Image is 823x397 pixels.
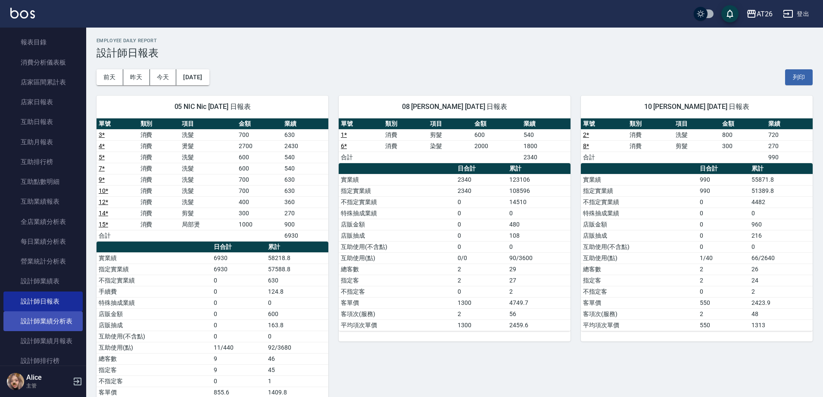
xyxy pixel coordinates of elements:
[180,163,237,174] td: 洗髮
[3,72,83,92] a: 店家區間累計表
[581,185,698,196] td: 指定實業績
[757,9,773,19] div: AT26
[237,174,282,185] td: 700
[212,375,266,387] td: 0
[720,140,767,152] td: 300
[455,297,507,308] td: 1300
[97,286,212,297] td: 手續費
[212,342,266,353] td: 11/440
[3,32,83,52] a: 報表目錄
[138,196,180,208] td: 消費
[749,275,813,286] td: 24
[698,297,749,308] td: 550
[3,152,83,172] a: 互助排行榜
[282,129,328,140] td: 630
[581,286,698,297] td: 不指定客
[282,118,328,130] th: 業績
[698,275,749,286] td: 2
[455,252,507,264] td: 0/0
[3,292,83,311] a: 設計師日報表
[785,69,813,85] button: 列印
[349,102,560,111] span: 08 [PERSON_NAME] [DATE] 日報表
[581,118,627,130] th: 單號
[455,264,507,275] td: 2
[212,264,266,275] td: 6930
[339,118,383,130] th: 單號
[339,208,455,219] td: 特殊抽成業績
[237,219,282,230] td: 1000
[339,118,570,163] table: a dense table
[698,163,749,174] th: 日合計
[720,129,767,140] td: 800
[581,152,627,163] td: 合計
[507,308,570,319] td: 56
[455,275,507,286] td: 2
[97,308,212,319] td: 店販金額
[339,196,455,208] td: 不指定實業績
[282,152,328,163] td: 540
[720,118,767,130] th: 金額
[97,230,138,241] td: 合計
[97,118,328,242] table: a dense table
[138,129,180,140] td: 消費
[97,342,212,353] td: 互助使用(點)
[627,140,674,152] td: 消費
[627,129,674,140] td: 消費
[749,208,813,219] td: 0
[138,118,180,130] th: 類別
[97,69,123,85] button: 前天
[237,196,282,208] td: 400
[455,230,507,241] td: 0
[779,6,813,22] button: 登出
[3,232,83,251] a: 每日業績分析表
[455,219,507,230] td: 0
[581,118,813,163] table: a dense table
[455,319,507,331] td: 1300
[698,308,749,319] td: 2
[180,174,237,185] td: 洗髮
[212,297,266,308] td: 0
[26,382,70,390] p: 主管
[3,92,83,112] a: 店家日報表
[749,286,813,297] td: 2
[237,152,282,163] td: 600
[212,331,266,342] td: 0
[581,241,698,252] td: 互助使用(不含點)
[472,129,521,140] td: 600
[472,118,521,130] th: 金額
[339,308,455,319] td: 客項次(服務)
[581,308,698,319] td: 客項次(服務)
[698,174,749,185] td: 990
[698,208,749,219] td: 0
[180,185,237,196] td: 洗髮
[507,264,570,275] td: 29
[123,69,150,85] button: 昨天
[749,174,813,185] td: 55871.8
[428,129,472,140] td: 剪髮
[339,185,455,196] td: 指定實業績
[507,163,570,174] th: 累計
[266,242,328,253] th: 累計
[107,102,318,111] span: 05 NIC Nic [DATE] 日報表
[383,129,427,140] td: 消費
[212,319,266,331] td: 0
[180,118,237,130] th: 項目
[266,319,328,331] td: 163.8
[749,308,813,319] td: 48
[180,208,237,219] td: 剪髮
[455,163,507,174] th: 日合計
[212,242,266,253] th: 日合計
[138,208,180,219] td: 消費
[428,118,472,130] th: 項目
[472,140,521,152] td: 2000
[3,172,83,192] a: 互助點數明細
[282,230,328,241] td: 6930
[180,140,237,152] td: 燙髮
[749,252,813,264] td: 66/2640
[581,219,698,230] td: 店販金額
[10,8,35,19] img: Logo
[97,118,138,130] th: 單號
[282,185,328,196] td: 630
[282,163,328,174] td: 540
[581,264,698,275] td: 總客數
